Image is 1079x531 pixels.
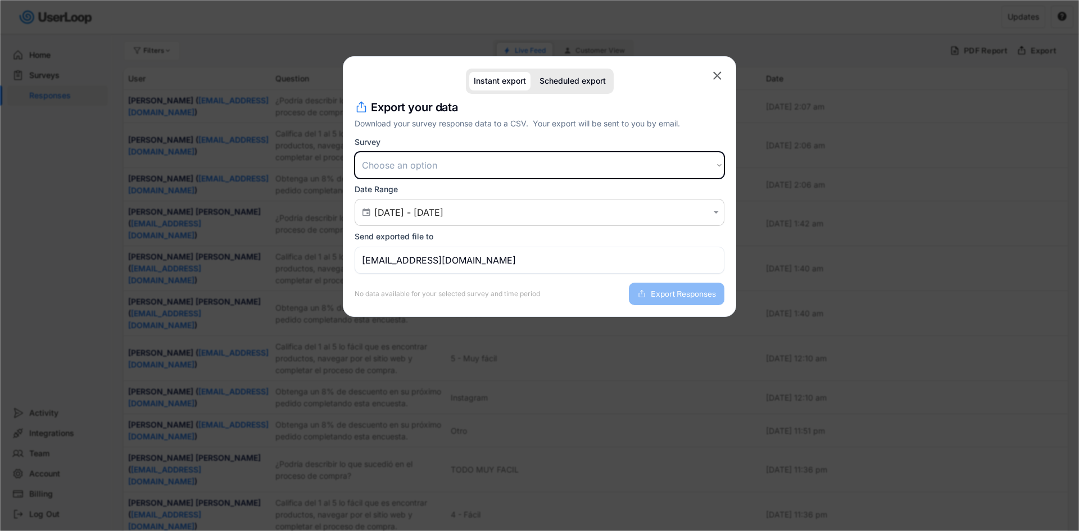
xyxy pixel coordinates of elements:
div: Survey [355,137,380,147]
button:  [710,69,724,83]
div: No data available for your selected survey and time period [355,291,540,297]
div: Instant export [474,76,526,86]
h4: Export your data [371,99,458,115]
input: Air Date/Time Picker [374,207,708,218]
span: Export Responses [651,290,716,298]
div: Send exported file to [355,232,433,242]
text:  [713,69,722,83]
div: Date Range [355,184,398,194]
div: Scheduled export [539,76,606,86]
text:  [714,207,719,217]
button: Export Responses [629,283,724,305]
text:  [362,207,370,217]
div: Download your survey response data to a CSV. Your export will be sent to you by email. [355,117,724,129]
button:  [361,207,371,217]
button:  [711,208,721,217]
